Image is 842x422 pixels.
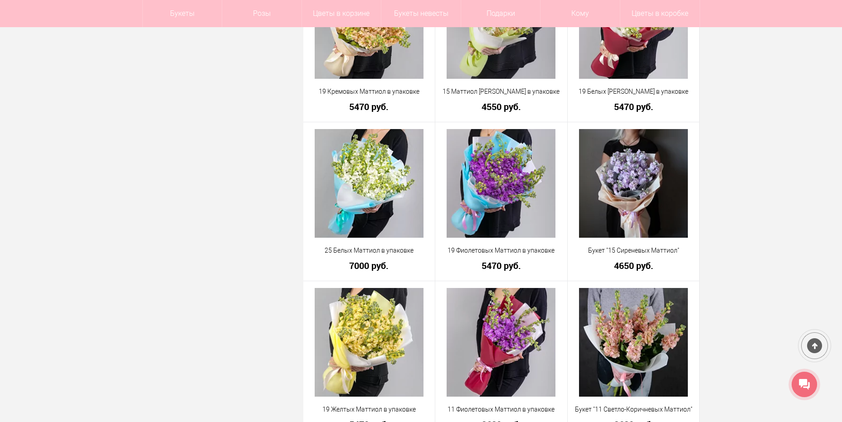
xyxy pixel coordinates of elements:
[579,129,688,238] img: Букет "15 Сиреневых Маттиол"
[441,87,561,96] a: 15 Маттиол [PERSON_NAME] в упаковке
[441,246,561,255] a: 19 Фиолетовых Маттиол в упаковке
[309,87,429,96] a: 19 Кремовых Маттиол в упаковке
[447,288,555,397] img: 11 Фиолетовых Маттиол в упаковке
[574,102,694,111] a: 5470 руб.
[441,261,561,270] a: 5470 руб.
[441,102,561,111] a: 4550 руб.
[574,246,694,255] a: Букет "15 Сиреневых Маттиол"
[447,129,555,238] img: 19 Фиолетовых Маттиол в упаковке
[309,246,429,255] a: 25 Белых Маттиол в упаковке
[309,261,429,270] a: 7000 руб.
[574,87,694,96] a: 19 Белых [PERSON_NAME] в упаковке
[574,261,694,270] a: 4650 руб.
[315,129,423,238] img: 25 Белых Маттиол в упаковке
[579,288,688,397] img: Букет "11 Светло-Коричневых Маттиол"
[574,405,694,414] a: Букет "11 Светло-Коричневых Маттиол"
[315,288,423,397] img: 19 Желтых Маттиол в упаковке
[441,405,561,414] a: 11 Фиолетовых Маттиол в упаковке
[309,102,429,111] a: 5470 руб.
[309,405,429,414] a: 19 Желтых Маттиол в упаковке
